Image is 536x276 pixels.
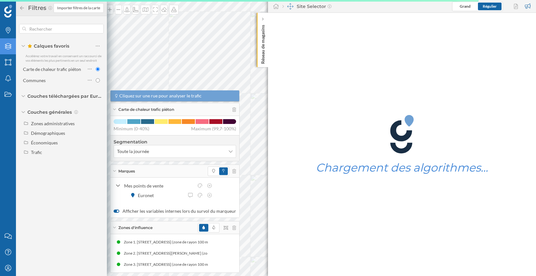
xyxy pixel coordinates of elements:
span: Zones d'influence [118,225,153,231]
span: Maximum (99,7-100%) [191,126,236,132]
div: Euronet [138,192,157,199]
h1: Chargement des algorithmes… [316,162,488,174]
div: Économiques [31,140,58,145]
img: Logo Geoblink [4,5,12,18]
span: Support [13,4,36,10]
span: Calques favoris [27,43,69,49]
div: Trafic [31,149,42,155]
div: Zone 3. [STREET_ADDRESS] (zone de rayon 100 mètres) [123,261,220,268]
div: Démographiques [31,130,65,136]
h4: Segmentation [114,139,236,145]
span: Couches téléchargées par Euronet [27,93,104,99]
span: Grand [460,4,471,9]
div: Zone 2. [STREET_ADDRESS][PERSON_NAME] (zone de rayon 100 mètres) [123,250,250,257]
span: Carte de chaleur trafic piéton [118,107,174,112]
span: Marques [118,168,135,174]
h2: Filtres [25,3,48,13]
div: Zones administratives [31,121,75,126]
div: Zone 1. [STREET_ADDRESS] (zone de rayon 100 mètres) [123,239,220,245]
span: Minimum (0-40%) [114,126,149,132]
div: Site Selector [282,3,331,10]
label: Afficher les variables internes lors du survol du marqueur [114,208,236,214]
span: Régulier [483,4,497,9]
p: Réseau de magasins [260,22,266,64]
span: Accélérez votre travail en conservant un raccourci de vos éléments les plus pertinents en un seul... [26,54,101,62]
img: dashboards-manager.svg [287,3,294,10]
div: Communes [23,78,46,83]
div: Carte de chaleur trafic piéton [23,66,81,72]
div: Mes points de vente [124,182,194,189]
span: Couches générales [27,109,72,115]
span: Cliquez sur une rue pour analyser le trafic [119,93,202,99]
span: Importer filtres de la carte [57,5,100,11]
span: Toute la journée [117,148,149,155]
